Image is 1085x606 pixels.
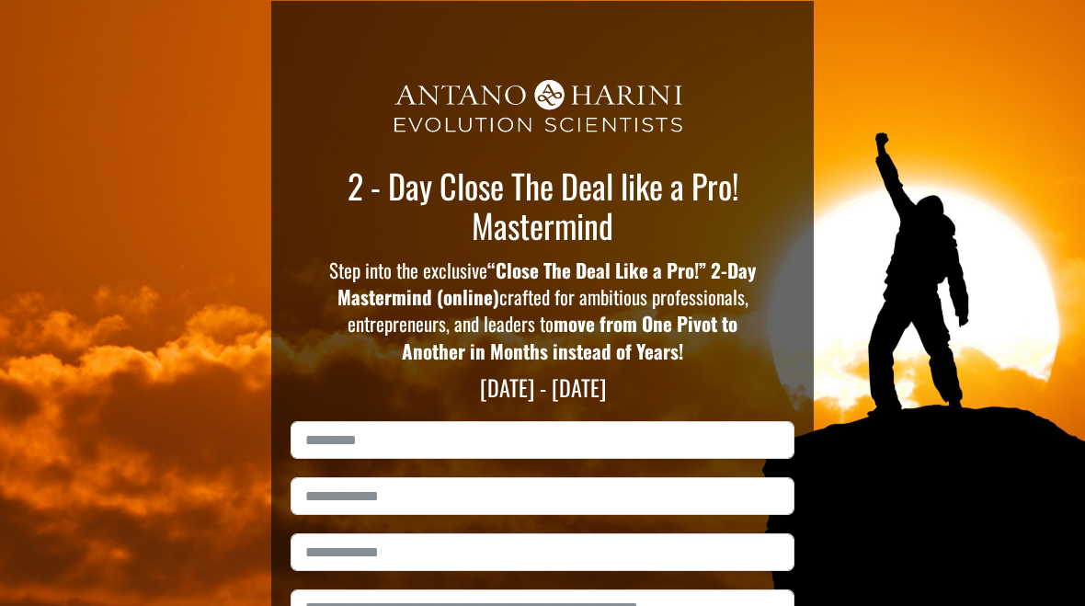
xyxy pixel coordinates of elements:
[337,256,757,311] strong: “Close The Deal Like a Pro!” 2-Day Mastermind (online)
[351,61,735,156] img: AH_Ev-png-2
[328,257,758,365] p: Step into the exclusive crafted for ambitious professionals, entrepreneurs, and leaders to
[402,309,737,364] strong: move from One Pivot to Another in Months instead of Years!
[332,166,753,245] p: 2 - Day Close The Deal like a Pro! Mastermind
[332,374,753,401] p: [DATE] - [DATE]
